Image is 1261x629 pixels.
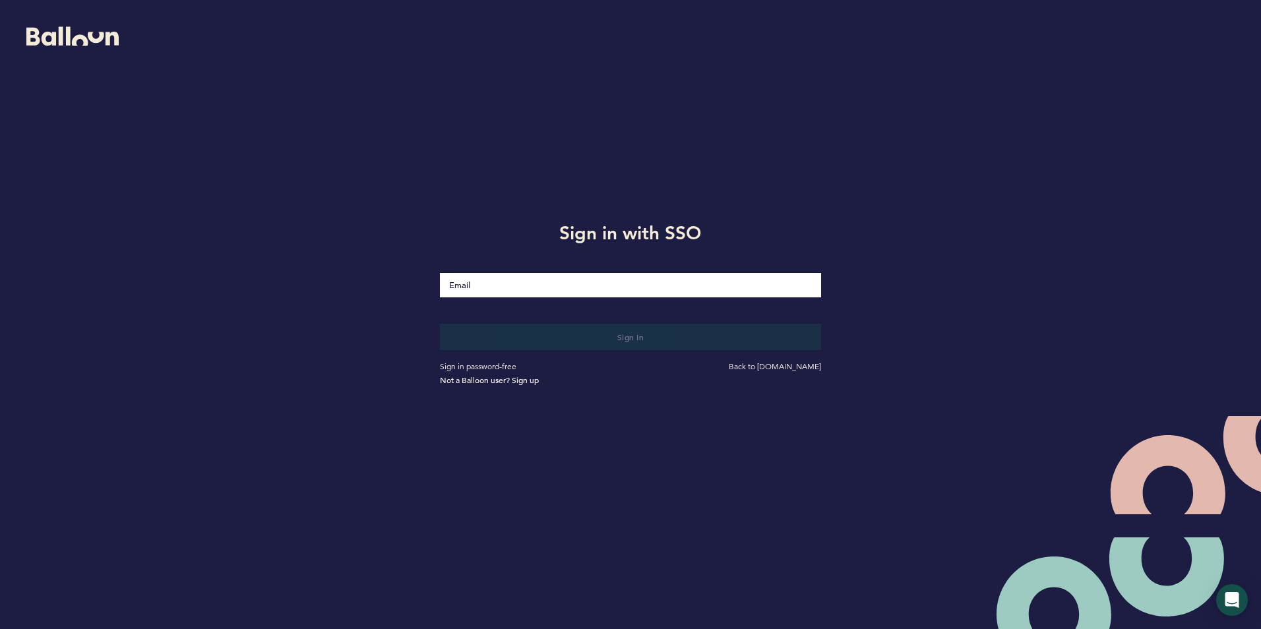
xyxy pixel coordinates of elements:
[440,374,539,385] a: Not a Balloon user? Sign up
[440,273,820,297] input: Email
[1216,584,1248,616] div: Open Intercom Messenger
[729,361,821,371] a: Back to [DOMAIN_NAME]
[617,332,644,342] span: Sign in
[430,220,830,246] h1: Sign in with SSO
[440,324,820,350] button: Sign in
[440,361,516,371] a: Sign in password-free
